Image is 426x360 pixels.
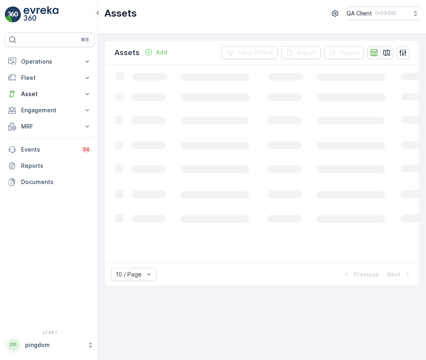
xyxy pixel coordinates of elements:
[21,58,78,66] p: Operations
[5,102,95,118] button: Engagement
[375,10,396,17] p: ( +03:00 )
[21,162,91,170] p: Reports
[5,54,95,70] button: Operations
[21,178,91,186] p: Documents
[156,48,167,56] p: Add
[21,74,78,82] p: Fleet
[141,47,170,57] button: Add
[222,46,278,59] button: Clear Filters
[83,146,90,153] p: 34
[21,122,78,131] p: MRF
[21,106,78,114] p: Engagement
[387,270,400,279] p: Next
[5,70,95,86] button: Fleet
[7,339,20,351] div: PP
[24,6,58,23] img: logo_light-DOdMpM7g.png
[21,146,76,154] p: Events
[21,90,78,98] p: Asset
[5,6,21,23] img: logo
[5,330,95,335] span: v 1.48.1
[346,6,420,20] button: QA Client(+03:00)
[5,174,95,190] a: Documents
[114,47,140,58] p: Assets
[324,46,364,59] button: Import
[386,270,413,279] button: Next
[297,49,316,57] p: Export
[5,141,95,158] a: Events34
[238,49,273,57] p: Clear Filters
[81,36,89,43] p: ⌘B
[340,49,359,57] p: Import
[354,270,379,279] p: Previous
[346,9,372,17] p: QA Client
[5,336,95,354] button: PPpingdom
[25,341,83,349] p: pingdom
[5,158,95,174] a: Reports
[5,86,95,102] button: Asset
[342,270,380,279] button: Previous
[281,46,321,59] button: Export
[104,7,137,20] p: Assets
[5,118,95,135] button: MRF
